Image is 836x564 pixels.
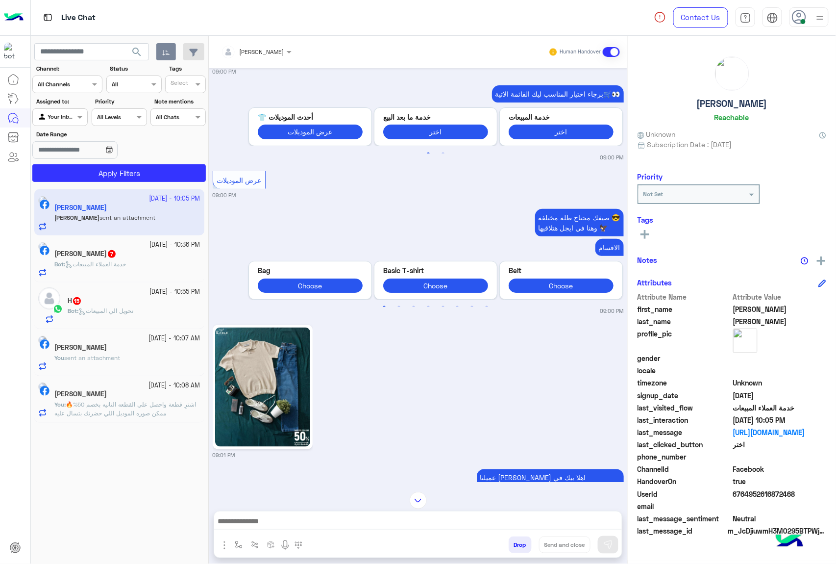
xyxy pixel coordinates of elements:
img: tab [767,12,778,24]
small: [DATE] - 10:07 AM [149,334,200,343]
button: اختر [509,125,614,139]
p: خدمة ما بعد البيع [383,112,488,122]
img: picture [733,329,758,353]
p: Live Chat [61,11,96,25]
img: Facebook [40,386,49,396]
span: 0 [733,464,827,474]
button: Choose [258,279,363,293]
img: send voice note [279,539,291,551]
a: Contact Us [673,7,728,28]
h5: Mohamed Abdullah [54,390,107,398]
img: tab [740,12,751,24]
span: signup_date [638,390,731,401]
button: search [125,43,149,64]
span: Unknown [733,378,827,388]
span: تحويل الي المبيعات [78,307,133,314]
p: أحدث الموديلات 👕 [258,112,363,122]
span: Attribute Value [733,292,827,302]
img: picture [38,383,47,391]
span: last_visited_flow [638,403,731,413]
p: Basic T-shirt [383,265,488,276]
img: send message [603,540,613,550]
img: tab [42,11,54,24]
img: add [817,256,826,265]
h6: Attributes [638,278,672,287]
span: timezone [638,378,731,388]
button: 1 of 4 [379,302,389,312]
a: [URL][DOMAIN_NAME] [733,427,827,437]
h5: [PERSON_NAME] [697,98,767,109]
button: create order [263,537,279,553]
span: خدمة العملاء المبيعات [733,403,827,413]
p: 24/9/2025, 9:01 PM [477,469,624,507]
span: UserId [638,489,731,499]
h6: Priority [638,172,663,181]
img: scroll [410,492,427,509]
h5: H [68,297,82,305]
button: 6 of 4 [453,302,463,312]
p: 24/9/2025, 9:00 PM [595,239,624,256]
span: locale [638,365,731,376]
small: 09:00 PM [600,154,624,161]
span: last_message_sentiment [638,513,731,524]
span: اشترِ قطعة واحصل علي القطعه التانيه بخصم 50%🔥 ممكن صوره الموديل اللي حضرتك بتسال عليه [54,401,196,417]
span: email [638,501,731,512]
small: [DATE] - 10:36 PM [150,240,200,250]
b: : [54,401,66,408]
span: null [733,501,827,512]
img: send attachment [219,539,230,551]
span: Bot [54,260,64,268]
button: 5 of 4 [438,302,448,312]
span: phone_number [638,452,731,462]
h6: Reachable [714,113,749,122]
span: m_JcDjiuwmH3M0295BTPWjAeBwaT-j9kr4Uujd-knkpjDko8RelrXFA-P6G2wVpOqgA2SWvcRwp5zEyAgRq1g3WA [728,526,826,536]
span: Mahmoud [733,304,827,314]
span: last_message [638,427,731,437]
label: Date Range [36,130,146,139]
p: 24/9/2025, 9:00 PM [492,85,624,103]
small: 09:01 PM [213,452,235,460]
small: [DATE] - 10:08 AM [149,381,200,390]
button: Choose [509,279,614,293]
span: HandoverOn [638,476,731,487]
small: [DATE] - 10:55 PM [150,287,200,297]
button: 4 of 4 [423,302,433,312]
img: notes [801,257,809,265]
button: Send and close [539,537,590,553]
p: 24/9/2025, 9:00 PM [535,209,624,236]
img: profile [814,12,826,24]
div: Select [169,78,188,90]
span: last_message_id [638,526,726,536]
img: Logo [4,7,24,28]
small: 09:00 PM [213,191,236,199]
img: Facebook [40,246,49,256]
span: Bot [68,307,77,314]
button: اختر [383,125,488,139]
label: Note mentions [154,97,205,106]
img: picture [715,57,749,90]
button: 2 of 2 [438,149,448,158]
h6: Tags [638,215,826,224]
label: Channel: [36,64,101,73]
span: 2024-09-30T21:05:17.216Z [733,390,827,401]
small: 09:00 PM [600,307,624,315]
img: hulul-logo.png [772,525,807,559]
span: 0 [733,513,827,524]
img: 713415422032625 [4,43,22,60]
span: عرض الموديلات [217,176,261,184]
span: Unknown [638,129,676,139]
p: Bag [258,265,363,276]
span: You [54,401,64,408]
button: 3 of 4 [409,302,418,312]
button: Choose [383,279,488,293]
img: picture [38,336,47,345]
h6: Notes [638,256,658,264]
img: defaultAdmin.png [38,287,60,309]
img: Facebook [40,339,49,349]
span: Hasan [733,316,827,327]
span: sent an attachment [64,354,120,361]
button: Apply Filters [32,164,206,182]
small: 09:00 PM [213,68,236,76]
span: 15 [73,297,81,305]
img: WhatsApp [53,304,63,314]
